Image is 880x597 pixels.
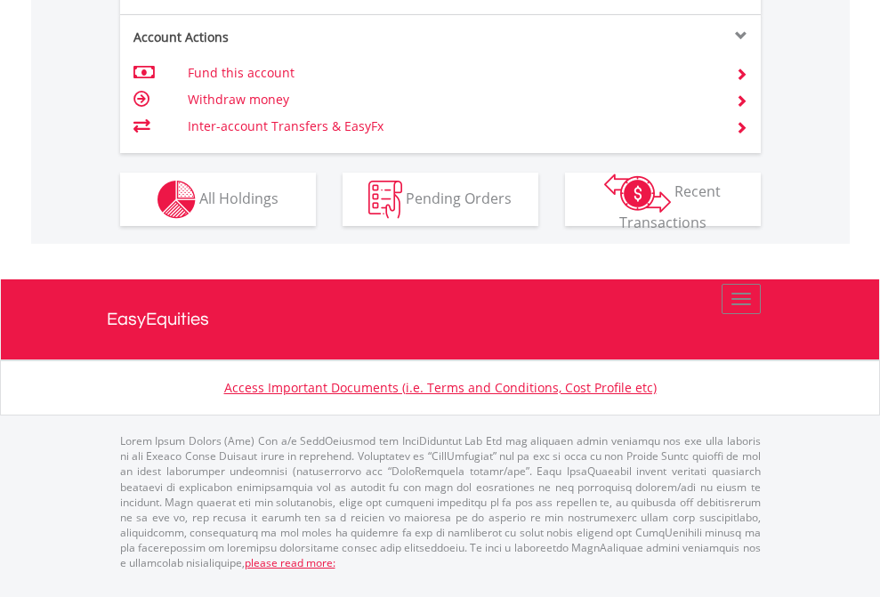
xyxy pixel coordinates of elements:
[107,279,774,359] a: EasyEquities
[120,173,316,226] button: All Holdings
[120,433,761,570] p: Lorem Ipsum Dolors (Ame) Con a/e SeddOeiusmod tem InciDiduntut Lab Etd mag aliquaen admin veniamq...
[188,86,714,113] td: Withdraw money
[120,28,440,46] div: Account Actions
[224,379,657,396] a: Access Important Documents (i.e. Terms and Conditions, Cost Profile etc)
[343,173,538,226] button: Pending Orders
[157,181,196,219] img: holdings-wht.png
[245,555,335,570] a: please read more:
[565,173,761,226] button: Recent Transactions
[604,173,671,213] img: transactions-zar-wht.png
[199,188,279,207] span: All Holdings
[368,181,402,219] img: pending_instructions-wht.png
[188,60,714,86] td: Fund this account
[406,188,512,207] span: Pending Orders
[188,113,714,140] td: Inter-account Transfers & EasyFx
